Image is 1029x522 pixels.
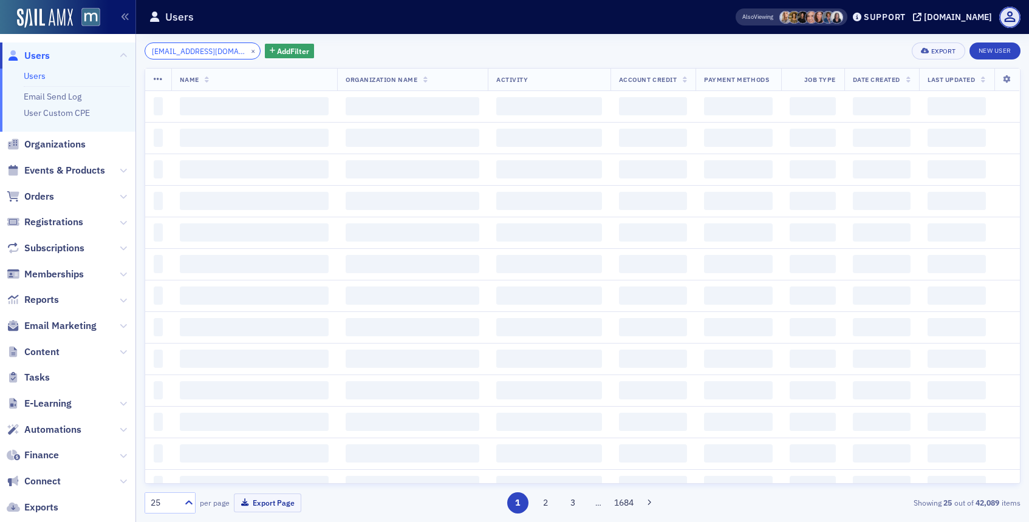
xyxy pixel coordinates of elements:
[180,318,329,336] span: ‌
[805,11,818,24] span: Katie Foo
[590,497,607,508] span: …
[704,413,773,431] span: ‌
[7,268,84,281] a: Memberships
[7,345,60,359] a: Content
[619,223,687,242] span: ‌
[346,476,479,494] span: ‌
[619,350,687,368] span: ‌
[24,49,50,63] span: Users
[496,97,602,115] span: ‌
[24,70,46,81] a: Users
[853,192,911,210] span: ‌
[7,164,105,177] a: Events & Products
[788,11,801,24] span: Laura Swann
[790,129,835,147] span: ‌
[931,48,956,55] div: Export
[853,255,911,273] span: ‌
[928,255,986,273] span: ‌
[7,371,50,384] a: Tasks
[790,444,835,463] span: ‌
[928,413,986,431] span: ‌
[248,45,259,56] button: ×
[704,75,769,84] span: Payment Methods
[853,223,911,242] span: ‌
[7,449,59,462] a: Finance
[969,42,1020,59] a: New User
[180,413,329,431] span: ‌
[496,255,602,273] span: ‌
[180,129,329,147] span: ‌
[704,223,773,242] span: ‌
[7,293,59,307] a: Reports
[346,255,479,273] span: ‌
[619,381,687,399] span: ‌
[496,381,602,399] span: ‌
[180,286,329,305] span: ‌
[496,413,602,431] span: ‌
[928,129,986,147] span: ‌
[7,138,86,151] a: Organizations
[346,192,479,210] span: ‌
[24,190,54,203] span: Orders
[928,160,986,178] span: ‌
[928,476,986,494] span: ‌
[346,444,479,463] span: ‌
[853,350,911,368] span: ‌
[154,286,163,305] span: ‌
[154,97,163,115] span: ‌
[562,492,584,514] button: 3
[24,371,50,384] span: Tasks
[496,160,602,178] span: ‌
[853,476,911,494] span: ‌
[619,75,677,84] span: Account Credit
[737,497,1020,508] div: Showing out of items
[7,242,84,255] a: Subscriptions
[496,192,602,210] span: ‌
[853,318,911,336] span: ‌
[496,75,528,84] span: Activity
[24,423,81,436] span: Automations
[928,444,986,463] span: ‌
[180,192,329,210] span: ‌
[200,497,230,508] label: per page
[180,255,329,273] span: ‌
[619,97,687,115] span: ‌
[24,138,86,151] span: Organizations
[779,11,792,24] span: Emily Trott
[7,190,54,203] a: Orders
[180,381,329,399] span: ‌
[790,350,835,368] span: ‌
[496,286,602,305] span: ‌
[813,11,826,24] span: Natalie Antonakas
[24,107,90,118] a: User Custom CPE
[796,11,809,24] span: Lauren McDonough
[265,44,315,59] button: AddFilter
[180,476,329,494] span: ‌
[790,97,835,115] span: ‌
[924,12,992,22] div: [DOMAIN_NAME]
[7,475,61,488] a: Connect
[154,255,163,273] span: ‌
[7,49,50,63] a: Users
[928,350,986,368] span: ‌
[24,293,59,307] span: Reports
[619,413,687,431] span: ‌
[704,192,773,210] span: ‌
[928,75,975,84] span: Last Updated
[704,318,773,336] span: ‌
[346,350,479,368] span: ‌
[619,318,687,336] span: ‌
[853,286,911,305] span: ‌
[24,397,72,410] span: E-Learning
[790,413,835,431] span: ‌
[853,160,911,178] span: ‌
[346,381,479,399] span: ‌
[180,350,329,368] span: ‌
[704,97,773,115] span: ‌
[853,97,911,115] span: ‌
[277,46,309,56] span: Add Filter
[145,42,261,59] input: Search…
[928,381,986,399] span: ‌
[17,8,73,28] img: SailAMX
